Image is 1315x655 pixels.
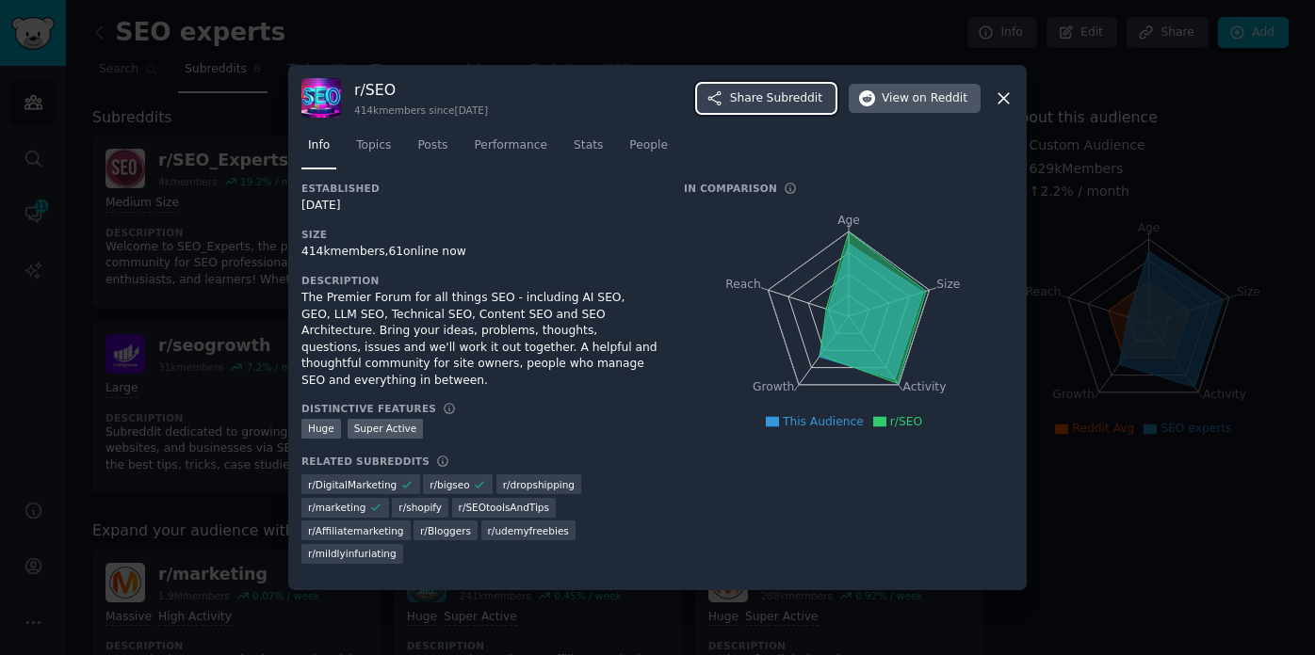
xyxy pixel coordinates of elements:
[623,131,674,169] a: People
[467,131,554,169] a: Performance
[474,137,547,154] span: Performance
[913,90,967,107] span: on Reddit
[488,524,569,537] span: r/ udemyfreebies
[697,84,836,114] button: ShareSubreddit
[503,478,575,491] span: r/ dropshipping
[349,131,398,169] a: Topics
[301,244,657,261] div: 414k members, 61 online now
[430,478,469,491] span: r/ bigseo
[301,78,341,118] img: SEO
[417,137,447,154] span: Posts
[767,90,822,107] span: Subreddit
[308,137,330,154] span: Info
[420,524,471,537] span: r/ Bloggers
[629,137,668,154] span: People
[684,182,777,195] h3: In Comparison
[574,137,603,154] span: Stats
[398,501,442,514] span: r/ shopify
[837,214,860,227] tspan: Age
[301,198,657,215] div: [DATE]
[301,228,657,241] h3: Size
[301,274,657,287] h3: Description
[356,137,391,154] span: Topics
[753,381,794,394] tspan: Growth
[308,524,404,537] span: r/ Affiliatemarketing
[348,419,424,439] div: Super Active
[903,381,947,394] tspan: Activity
[411,131,454,169] a: Posts
[301,182,657,195] h3: Established
[849,84,981,114] button: Viewon Reddit
[301,402,436,415] h3: Distinctive Features
[354,104,488,117] div: 414k members since [DATE]
[308,501,365,514] span: r/ marketing
[301,419,341,439] div: Huge
[890,415,922,428] span: r/SEO
[354,80,488,100] h3: r/ SEO
[783,415,864,428] span: This Audience
[936,278,960,291] tspan: Size
[308,547,397,560] span: r/ mildlyinfuriating
[730,90,822,107] span: Share
[301,455,430,468] h3: Related Subreddits
[308,478,397,491] span: r/ DigitalMarketing
[725,278,761,291] tspan: Reach
[459,501,549,514] span: r/ SEOtoolsAndTips
[301,290,657,389] div: The Premier Forum for all things SEO - including AI SEO, GEO, LLM SEO, Technical SEO, Content SEO...
[301,131,336,169] a: Info
[882,90,967,107] span: View
[567,131,609,169] a: Stats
